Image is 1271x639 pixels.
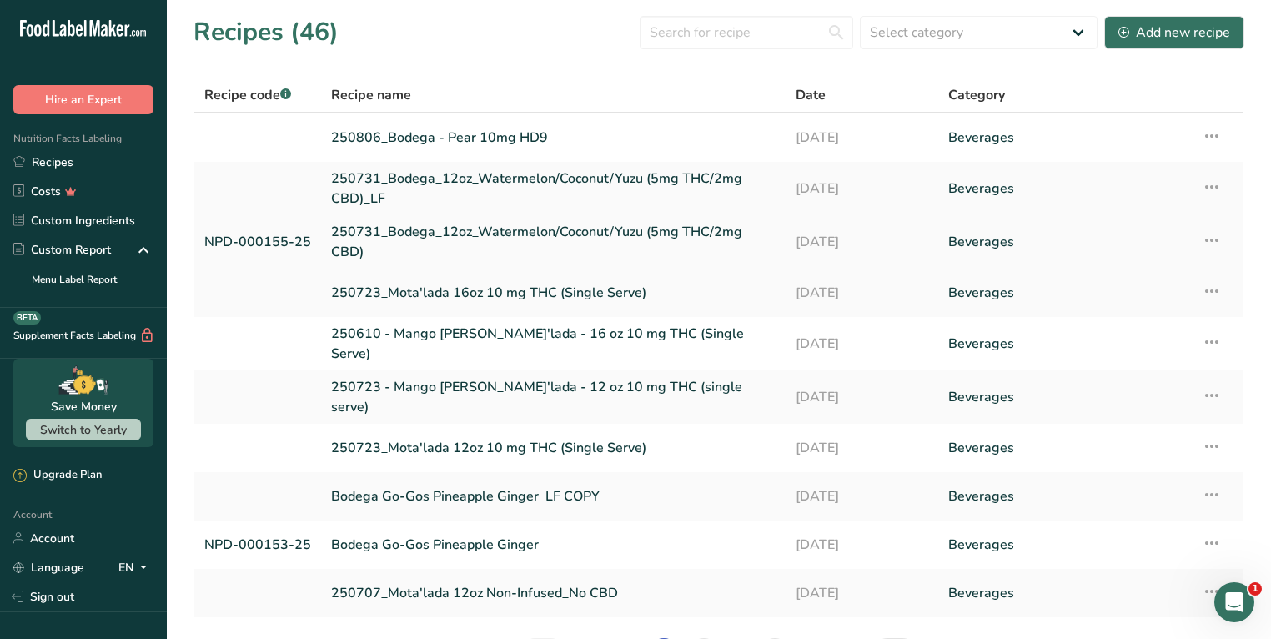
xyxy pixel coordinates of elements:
[331,85,411,105] span: Recipe name
[204,86,291,104] span: Recipe code
[796,430,928,465] a: [DATE]
[796,222,928,262] a: [DATE]
[13,241,111,259] div: Custom Report
[948,222,1182,262] a: Beverages
[51,398,117,415] div: Save Money
[331,430,776,465] a: 250723_Mota'lada 12oz 10 mg THC (Single Serve)
[40,422,127,438] span: Switch to Yearly
[331,120,776,155] a: 250806_Bodega - Pear 10mg HD9
[796,377,928,417] a: [DATE]
[796,120,928,155] a: [DATE]
[948,169,1182,209] a: Beverages
[1118,23,1230,43] div: Add new recipe
[948,324,1182,364] a: Beverages
[331,324,776,364] a: 250610 - Mango [PERSON_NAME]'lada - 16 oz 10 mg THC (Single Serve)
[13,553,84,582] a: Language
[796,169,928,209] a: [DATE]
[204,527,311,562] a: NPD-000153-25
[13,467,102,484] div: Upgrade Plan
[1214,582,1254,622] iframe: Intercom live chat
[331,222,776,262] a: 250731_Bodega_12oz_Watermelon/Coconut/Yuzu (5mg THC/2mg CBD)
[796,527,928,562] a: [DATE]
[26,419,141,440] button: Switch to Yearly
[796,324,928,364] a: [DATE]
[13,311,41,325] div: BETA
[948,85,1005,105] span: Category
[796,275,928,310] a: [DATE]
[948,479,1182,514] a: Beverages
[331,479,776,514] a: Bodega Go-Gos Pineapple Ginger_LF COPY
[1248,582,1262,596] span: 1
[331,169,776,209] a: 250731_Bodega_12oz_Watermelon/Coconut/Yuzu (5mg THC/2mg CBD)_LF
[331,275,776,310] a: 250723_Mota'lada 16oz 10 mg THC (Single Serve)
[796,85,826,105] span: Date
[118,557,153,577] div: EN
[193,13,339,51] h1: Recipes (46)
[948,527,1182,562] a: Beverages
[796,479,928,514] a: [DATE]
[13,85,153,114] button: Hire an Expert
[948,576,1182,611] a: Beverages
[796,576,928,611] a: [DATE]
[331,576,776,611] a: 250707_Mota'lada 12oz Non-Infused_No CBD
[331,377,776,417] a: 250723 - Mango [PERSON_NAME]'lada - 12 oz 10 mg THC (single serve)
[640,16,853,49] input: Search for recipe
[948,120,1182,155] a: Beverages
[948,275,1182,310] a: Beverages
[1104,16,1244,49] button: Add new recipe
[331,527,776,562] a: Bodega Go-Gos Pineapple Ginger
[948,430,1182,465] a: Beverages
[948,377,1182,417] a: Beverages
[204,222,311,262] a: NPD-000155-25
